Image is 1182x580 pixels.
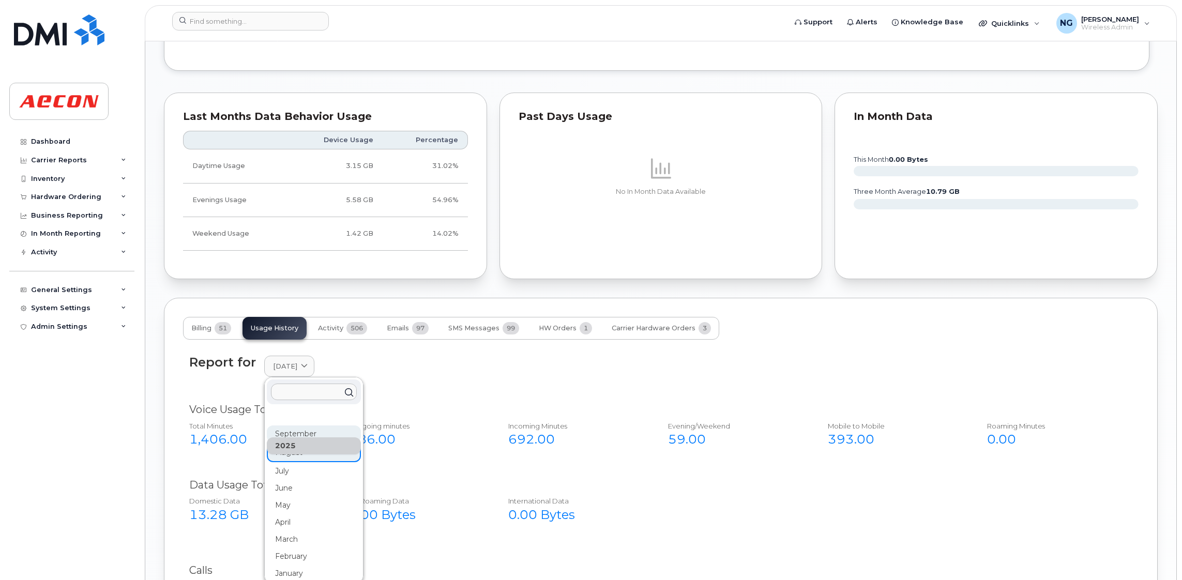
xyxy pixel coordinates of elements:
[987,421,1124,431] div: Roaming Minutes
[885,12,971,33] a: Knowledge Base
[508,421,645,431] div: Incoming Minutes
[183,149,288,183] td: Daytime Usage
[503,322,519,334] span: 99
[383,149,468,183] td: 31.02%
[349,431,486,448] div: 186.00
[189,478,1132,493] div: Data Usage Total $0.06
[183,217,468,251] tr: Friday from 6:00pm to Monday 8:00am
[191,324,211,332] span: Billing
[267,437,361,454] div: 2025
[987,431,1124,448] div: 0.00
[387,324,409,332] span: Emails
[189,355,256,369] div: Report for
[267,548,361,565] div: February
[508,506,645,524] div: 0.00 Bytes
[448,324,499,332] span: SMS Messages
[189,431,326,448] div: 1,406.00
[840,12,885,33] a: Alerts
[346,322,367,334] span: 506
[668,421,805,431] div: Evening/Weekend
[189,563,1132,578] div: Calls
[853,156,928,163] text: this month
[183,184,288,217] td: Evenings Usage
[901,17,963,27] span: Knowledge Base
[189,402,1132,417] div: Voice Usage Total $0.00
[349,496,486,506] div: NA Roaming Data
[183,184,468,217] tr: Weekdays from 6:00pm to 8:00am
[668,431,805,448] div: 59.00
[273,361,297,371] span: [DATE]
[189,506,326,524] div: 13.28 GB
[267,425,361,442] div: September
[288,131,383,149] th: Device Usage
[787,12,840,33] a: Support
[856,17,877,27] span: Alerts
[172,12,329,30] input: Find something...
[804,17,832,27] span: Support
[189,421,326,431] div: Total Minutes
[267,480,361,497] div: June
[267,497,361,514] div: May
[519,187,804,196] p: No In Month Data Available
[1049,13,1157,34] div: Nicole Guida
[183,217,288,251] td: Weekend Usage
[828,421,965,431] div: Mobile to Mobile
[412,322,429,334] span: 97
[612,324,695,332] span: Carrier Hardware Orders
[991,19,1029,27] span: Quicklinks
[926,188,960,195] tspan: 10.79 GB
[1081,23,1139,32] span: Wireless Admin
[383,131,468,149] th: Percentage
[288,184,383,217] td: 5.58 GB
[267,514,361,531] div: April
[508,431,645,448] div: 692.00
[183,112,468,122] div: Last Months Data Behavior Usage
[854,112,1139,122] div: In Month Data
[383,184,468,217] td: 54.96%
[889,156,928,163] tspan: 0.00 Bytes
[699,322,711,334] span: 3
[267,531,361,548] div: March
[349,506,486,524] div: 0.00 Bytes
[215,322,231,334] span: 51
[288,217,383,251] td: 1.42 GB
[1081,15,1139,23] span: [PERSON_NAME]
[828,431,965,448] div: 393.00
[383,217,468,251] td: 14.02%
[519,112,804,122] div: Past Days Usage
[267,463,361,480] div: July
[1060,17,1073,29] span: NG
[349,421,486,431] div: Outgoing minutes
[189,496,326,506] div: Domestic Data
[539,324,577,332] span: HW Orders
[972,13,1047,34] div: Quicklinks
[853,188,960,195] text: three month average
[318,324,343,332] span: Activity
[508,496,645,506] div: International Data
[580,322,592,334] span: 1
[264,356,314,377] a: [DATE]
[288,149,383,183] td: 3.15 GB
